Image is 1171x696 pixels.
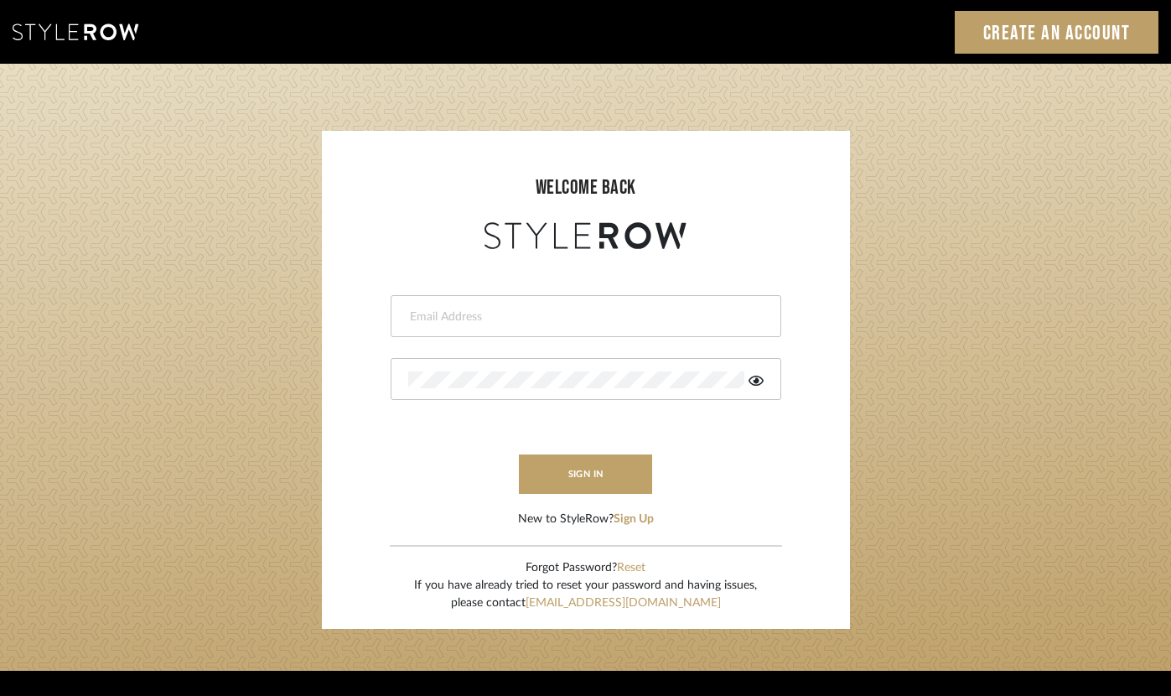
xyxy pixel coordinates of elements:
a: [EMAIL_ADDRESS][DOMAIN_NAME] [526,597,721,609]
button: Sign Up [614,511,654,528]
input: Email Address [408,309,759,325]
button: sign in [519,454,653,494]
div: New to StyleRow? [518,511,654,528]
div: If you have already tried to reset your password and having issues, please contact [414,577,757,612]
div: welcome back [339,173,833,203]
a: Create an Account [955,11,1159,54]
button: Reset [617,559,645,577]
div: Forgot Password? [414,559,757,577]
